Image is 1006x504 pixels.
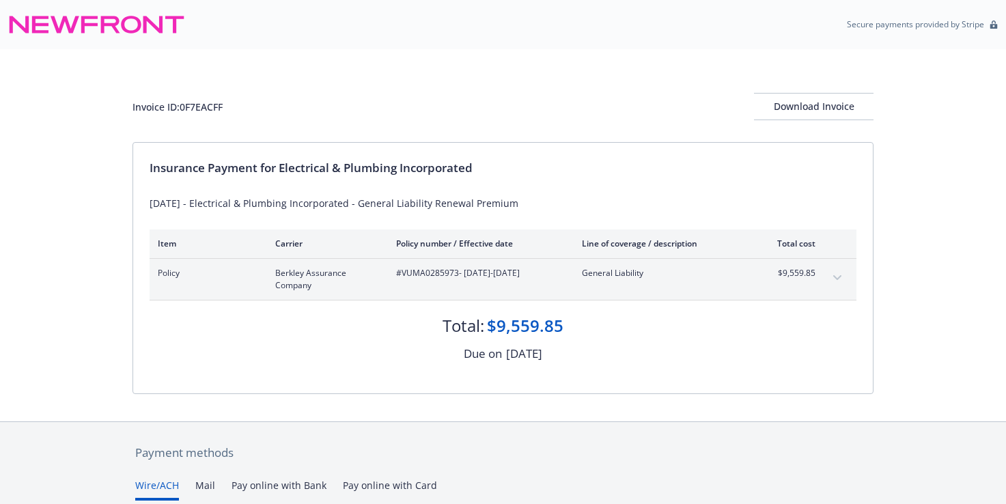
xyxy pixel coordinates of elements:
button: Pay online with Card [343,478,437,501]
button: Mail [195,478,215,501]
div: Total cost [764,238,815,249]
span: #VUMA0285973 - [DATE]-[DATE] [396,267,560,279]
div: Invoice ID: 0F7EACFF [132,100,223,114]
div: Payment methods [135,444,871,462]
p: Secure payments provided by Stripe [847,18,984,30]
span: $9,559.85 [764,267,815,279]
div: Line of coverage / description [582,238,742,249]
div: [DATE] - Electrical & Plumbing Incorporated - General Liability Renewal Premium [150,196,856,210]
div: Carrier [275,238,374,249]
button: Download Invoice [754,93,874,120]
div: Total: [443,314,484,337]
div: Policy number / Effective date [396,238,560,249]
div: Insurance Payment for Electrical & Plumbing Incorporated [150,159,856,177]
div: Download Invoice [754,94,874,120]
div: $9,559.85 [487,314,563,337]
button: expand content [826,267,848,289]
div: Due on [464,345,502,363]
span: Berkley Assurance Company [275,267,374,292]
button: Pay online with Bank [232,478,326,501]
div: [DATE] [506,345,542,363]
div: Item [158,238,253,249]
span: General Liability [582,267,742,279]
span: Policy [158,267,253,279]
button: Wire/ACH [135,478,179,501]
div: PolicyBerkley Assurance Company#VUMA0285973- [DATE]-[DATE]General Liability$9,559.85expand content [150,259,856,300]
